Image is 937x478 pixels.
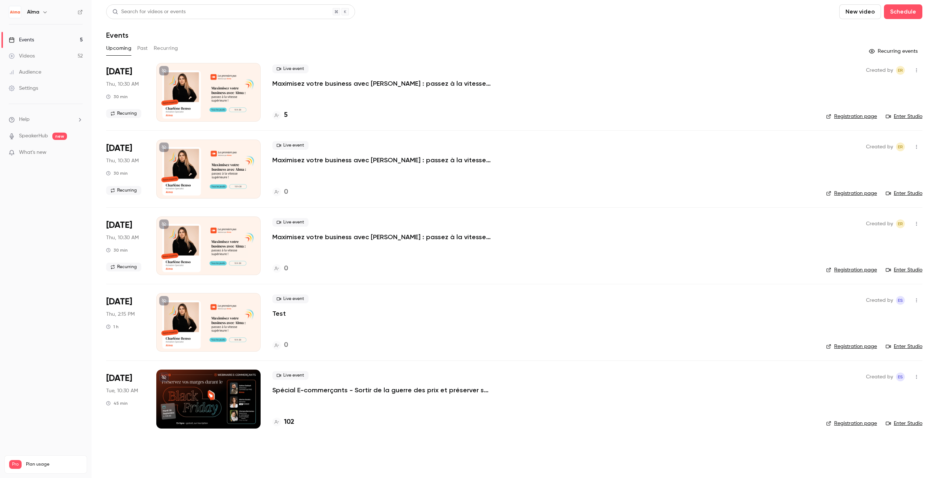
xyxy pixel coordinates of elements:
a: 0 [272,264,288,274]
span: Thu, 10:30 AM [106,157,139,164]
span: new [52,133,67,140]
span: [DATE] [106,296,132,308]
a: Enter Studio [886,113,922,120]
div: Sep 11 Thu, 10:30 AM (Europe/Paris) [106,63,145,122]
span: Eric ROMER [896,142,905,151]
span: Pro [9,460,22,469]
span: Eric ROMER [896,219,905,228]
span: ER [898,142,903,151]
a: Enter Studio [886,420,922,427]
span: Plan usage [26,462,82,467]
span: Eric ROMER [896,66,905,75]
span: [DATE] [106,373,132,384]
div: Sep 30 Tue, 10:30 AM (Europe/Paris) [106,370,145,428]
button: Recurring [154,42,178,54]
h4: 0 [284,264,288,274]
h1: Events [106,31,128,40]
a: 5 [272,110,288,120]
a: Maximisez votre business avec [PERSON_NAME] : passez à la vitesse supérieure ! [272,79,492,88]
div: Sep 18 Thu, 10:30 AM (Europe/Paris) [106,140,145,198]
span: Thu, 10:30 AM [106,234,139,241]
span: [DATE] [106,66,132,78]
a: Spécial E-commerçants - Sortir de la guerre des prix et préserver ses marges pendant [DATE][DATE] [272,386,492,394]
a: SpeakerHub [19,132,48,140]
img: Alma [9,6,21,18]
div: Events [9,36,34,44]
a: 0 [272,340,288,350]
span: Recurring [106,109,141,118]
span: Recurring [106,263,141,271]
span: Live event [272,371,309,380]
div: 1 h [106,324,119,330]
a: 102 [272,417,294,427]
div: Search for videos or events [112,8,186,16]
a: Registration page [826,266,877,274]
span: Thu, 10:30 AM [106,81,139,88]
span: Evan SAIDI [896,296,905,305]
span: Live event [272,141,309,150]
span: Live event [272,218,309,227]
a: Enter Studio [886,266,922,274]
span: ES [898,373,903,381]
span: Created by [866,219,893,228]
a: Registration page [826,113,877,120]
a: Maximisez votre business avec [PERSON_NAME] : passez à la vitesse supérieure ! [272,156,492,164]
span: Live event [272,64,309,73]
a: Registration page [826,343,877,350]
a: Registration page [826,420,877,427]
div: 30 min [106,94,128,100]
a: Test [272,309,286,318]
button: Upcoming [106,42,131,54]
span: ER [898,66,903,75]
h4: 0 [284,187,288,197]
span: ES [898,296,903,305]
div: 30 min [106,170,128,176]
h4: 0 [284,340,288,350]
div: Sep 25 Thu, 10:30 AM (Europe/Paris) [106,216,145,275]
a: 0 [272,187,288,197]
span: Live event [272,294,309,303]
span: Recurring [106,186,141,195]
span: [DATE] [106,219,132,231]
div: Videos [9,52,35,60]
span: Created by [866,142,893,151]
a: Enter Studio [886,343,922,350]
span: Created by [866,296,893,305]
span: [DATE] [106,142,132,154]
span: Help [19,116,30,123]
a: Enter Studio [886,190,922,197]
span: What's new [19,149,46,156]
span: Tue, 10:30 AM [106,387,138,394]
span: Thu, 2:15 PM [106,311,135,318]
span: Evan SAIDI [896,373,905,381]
a: Maximisez votre business avec [PERSON_NAME] : passez à la vitesse supérieure ! [272,233,492,241]
div: Sep 25 Thu, 2:15 PM (Europe/Paris) [106,293,145,352]
span: Created by [866,373,893,381]
div: 45 min [106,400,128,406]
button: Schedule [884,4,922,19]
button: Past [137,42,148,54]
h4: 102 [284,417,294,427]
li: help-dropdown-opener [9,116,83,123]
div: Settings [9,85,38,92]
div: 30 min [106,247,128,253]
h6: Alma [27,8,39,16]
button: New video [839,4,881,19]
div: Audience [9,68,41,76]
span: Created by [866,66,893,75]
iframe: Noticeable Trigger [74,149,83,156]
a: Registration page [826,190,877,197]
h4: 5 [284,110,288,120]
button: Recurring events [866,45,922,57]
span: ER [898,219,903,228]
